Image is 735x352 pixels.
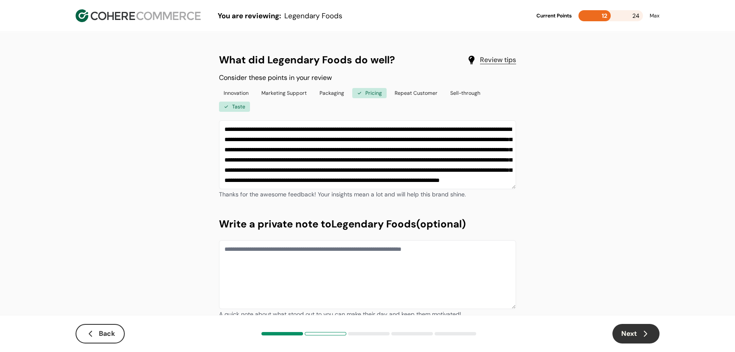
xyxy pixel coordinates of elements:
[612,324,659,343] button: Next
[219,88,253,98] div: Innovation
[219,216,516,232] div: Write a private note to Legendary Foods (optional)
[218,11,281,20] span: You are reviewing:
[219,73,516,83] div: Consider these points in your review
[352,88,387,98] div: Pricing
[390,88,442,98] div: Repeat Customer
[602,12,607,20] span: 12
[257,88,311,98] div: Marketing Support
[536,12,572,20] div: Current Points
[76,9,201,22] img: Cohere Logo
[650,12,659,20] div: Max
[219,310,461,318] span: A quick note about what stood out to you can make their day and keep them motivated!
[480,55,516,65] a: Review tips
[76,324,125,343] button: Back
[219,52,516,68] div: What did Legendary Foods do well?
[632,10,640,21] span: 24
[219,102,250,112] div: Taste
[446,88,485,98] div: Sell-through
[284,11,342,20] span: Legendary Foods
[219,190,466,198] span: Thanks for the awesome feedback! Your insights mean a lot and will help this brand shine.
[315,88,349,98] div: Packaging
